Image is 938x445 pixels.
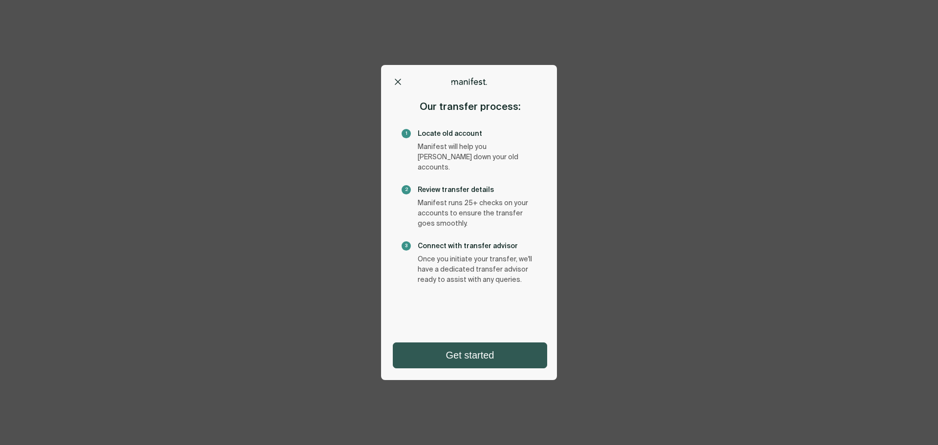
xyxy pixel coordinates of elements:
[418,128,533,138] p: Locate old account
[418,185,533,194] p: Review transfer details
[418,142,533,173] p: Manifest will help you [PERSON_NAME] down your old accounts.
[418,254,533,285] p: Once you initiate your transfer, we'll have a dedicated transfer advisor ready to assist with any...
[405,241,407,251] span: 3
[418,198,533,229] p: Manifest runs 25+ checks on your accounts to ensure the transfer goes smoothly.
[418,241,533,251] p: Connect with transfer advisor
[405,185,408,194] span: 2
[393,343,547,368] button: Get started
[393,100,547,113] h2: Our transfer process:
[405,129,407,138] span: 1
